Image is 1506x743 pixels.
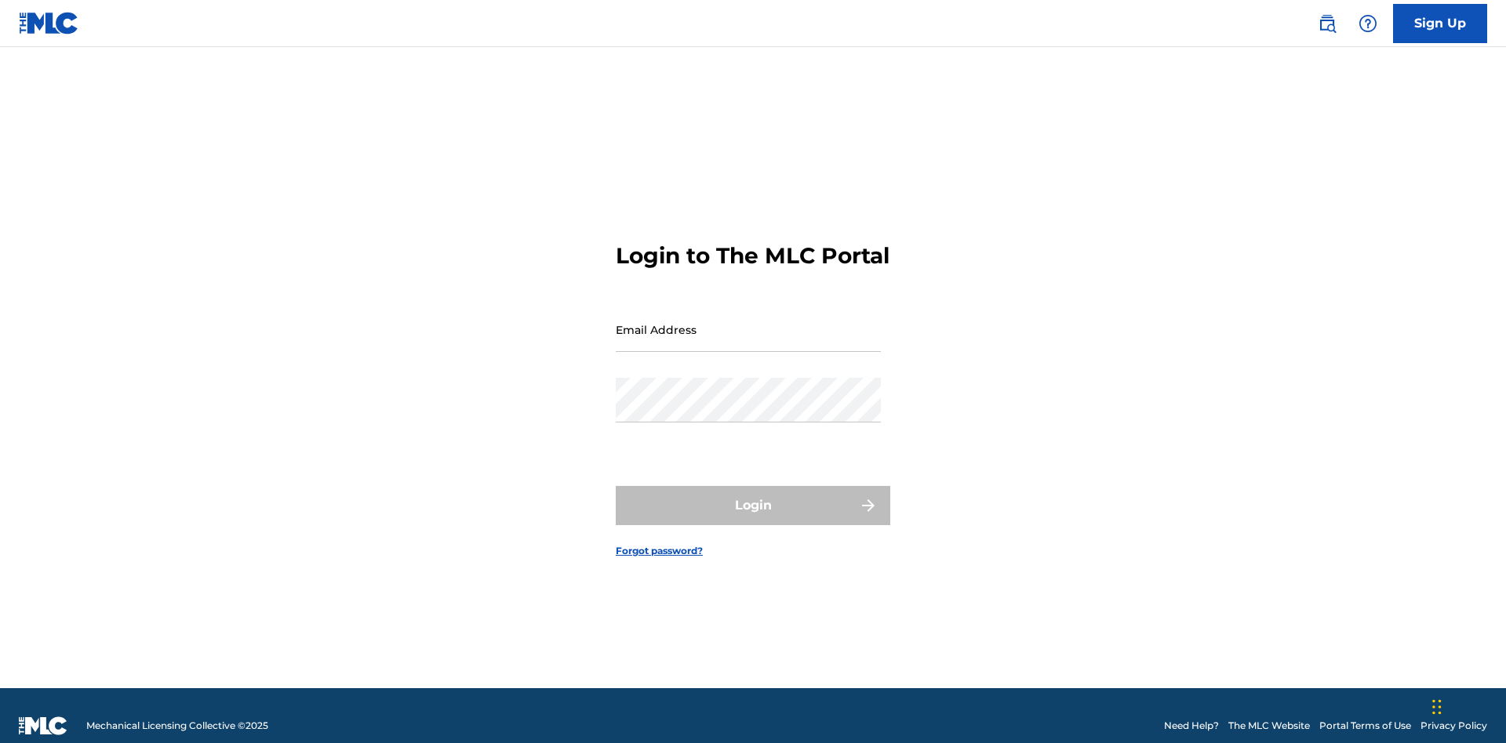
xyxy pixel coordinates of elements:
h3: Login to The MLC Portal [616,242,889,270]
iframe: Chat Widget [1428,668,1506,743]
img: search [1318,14,1337,33]
a: Forgot password? [616,544,703,558]
img: logo [19,716,67,735]
a: Portal Terms of Use [1319,719,1411,733]
div: Drag [1432,683,1442,730]
a: Public Search [1311,8,1343,39]
a: The MLC Website [1228,719,1310,733]
img: help [1359,14,1377,33]
span: Mechanical Licensing Collective © 2025 [86,719,268,733]
div: Help [1352,8,1384,39]
a: Sign Up [1393,4,1487,43]
a: Privacy Policy [1421,719,1487,733]
a: Need Help? [1164,719,1219,733]
img: MLC Logo [19,12,79,34]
